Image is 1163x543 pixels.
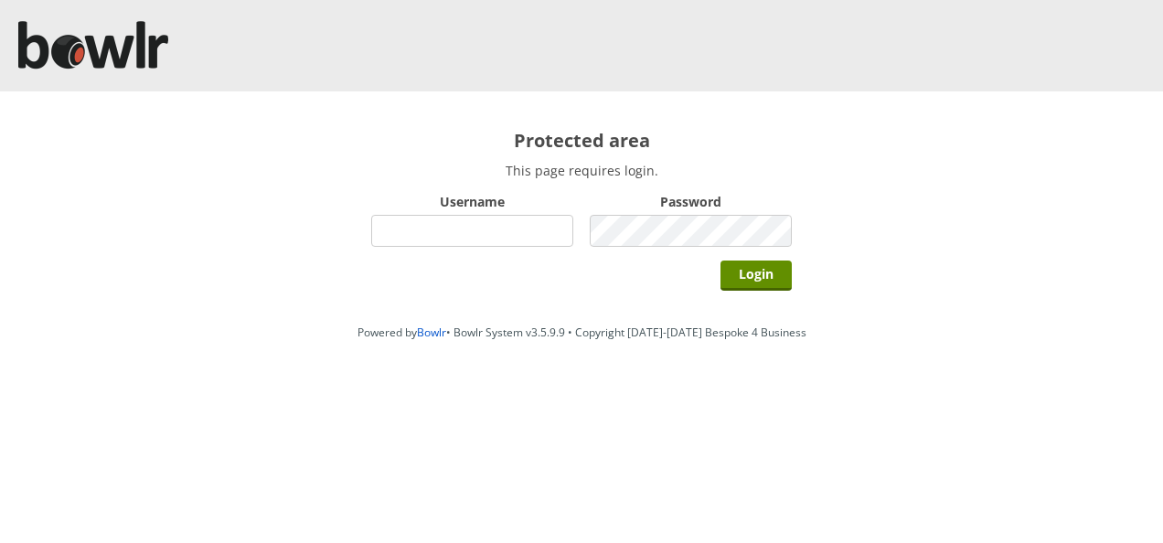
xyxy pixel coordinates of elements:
[417,325,446,340] a: Bowlr
[357,325,806,340] span: Powered by • Bowlr System v3.5.9.9 • Copyright [DATE]-[DATE] Bespoke 4 Business
[720,261,792,291] input: Login
[371,162,792,179] p: This page requires login.
[590,193,792,210] label: Password
[371,193,573,210] label: Username
[371,128,792,153] h2: Protected area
